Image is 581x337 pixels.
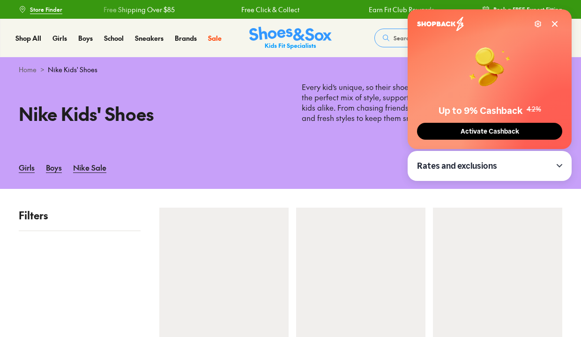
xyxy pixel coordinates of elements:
p: Every kid’s unique, so their shoes should be too. Our kids’ Nike shoes offer the perfect mix of s... [302,82,562,123]
a: Brands [175,33,197,43]
a: Boys [78,33,93,43]
a: Girls [52,33,67,43]
div: > [19,65,562,75]
a: Book a FREE Expert Fitting [482,1,562,18]
a: Girls [19,157,35,178]
h1: Nike Kids' Shoes [19,100,279,127]
img: SNS_Logo_Responsive.svg [249,27,332,50]
a: Free Shipping Over $85 [441,5,513,15]
span: Nike Kids' Shoes [48,65,97,75]
a: Nike Sale [73,157,106,178]
span: Book a FREE Expert Fitting [493,5,562,14]
span: Store Finder [30,5,62,14]
p: Filters [19,208,141,223]
a: Free Shipping Over $85 [48,5,119,15]
a: Earn Fit Club Rewards [313,5,379,15]
a: School [104,33,124,43]
span: Search our range of products [394,34,471,42]
a: Shoes & Sox [249,27,332,50]
a: Store Finder [19,1,62,18]
a: Home [19,65,37,75]
a: Shop All [15,33,41,43]
a: Boys [46,157,62,178]
a: Sneakers [135,33,164,43]
a: Sale [208,33,222,43]
a: Free Click & Collect [186,5,244,15]
button: Search our range of products [374,29,509,47]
